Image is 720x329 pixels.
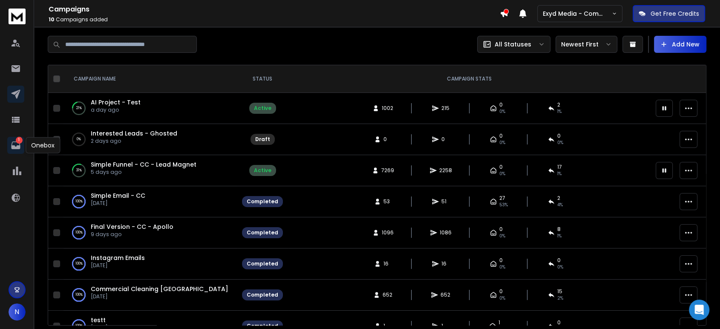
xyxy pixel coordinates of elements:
button: Newest First [556,36,617,53]
p: [DATE] [91,200,145,207]
span: 17 [557,164,562,170]
p: [DATE] [91,262,145,269]
span: 215 [441,105,450,112]
h1: Campaigns [49,4,500,14]
div: Onebox [26,137,60,153]
span: 0 [557,319,561,326]
td: 21%AI Project - Testa day ago [63,93,237,124]
a: Simple Funnel - CC - Lead Magnet [91,160,196,169]
span: 0% [557,139,563,146]
span: 0 [499,288,503,295]
p: 21 % [76,104,82,113]
a: Instagram Emails [91,254,145,262]
div: Completed [247,229,278,236]
p: Get Free Credits [651,9,699,18]
div: Active [254,105,271,112]
p: 2 days ago [91,138,177,144]
span: 27 [499,195,505,202]
span: 0 [499,226,503,233]
span: 2 [557,101,560,108]
span: 16 [383,260,392,267]
a: AI Project - Test [91,98,141,107]
span: 1002 [382,105,393,112]
span: 0% [499,233,505,240]
p: Exyd Media - Commercial Cleaning [543,9,612,18]
span: 2258 [439,167,452,174]
span: 2 % [557,295,563,302]
th: STATUS [237,65,288,93]
p: All Statuses [495,40,531,49]
span: 0% [499,295,505,302]
span: 0 [383,136,392,143]
td: 100%Commercial Cleaning [GEOGRAPHIC_DATA][DATE] [63,280,237,311]
p: 100 % [75,291,83,299]
p: 9 days ago [91,231,173,238]
span: 0 [499,164,503,170]
span: 0 [499,101,503,108]
a: Commercial Cleaning [GEOGRAPHIC_DATA] [91,285,228,293]
p: 100 % [75,197,83,206]
span: 1 % [557,108,562,115]
td: 0%Interested Leads - Ghosted2 days ago [63,124,237,155]
p: [DATE] [91,293,228,300]
td: 100%Instagram Emails[DATE] [63,248,237,280]
p: 100 % [75,260,83,268]
p: 0 % [77,135,81,144]
span: 1 % [557,170,562,177]
div: Draft [255,136,270,143]
span: 0 [557,133,561,139]
span: 53 % [499,202,508,208]
span: 1086 [440,229,452,236]
span: 0 [499,133,503,139]
td: 100%Final Version - CC - Apollo9 days ago [63,217,237,248]
p: 5 days ago [91,169,196,176]
span: 0 [441,136,450,143]
span: 0% [499,108,505,115]
span: 652 [441,291,450,298]
p: Campaigns added [49,16,500,23]
span: 0 [557,257,561,264]
p: 1 [16,137,23,144]
div: Open Intercom Messenger [689,300,709,320]
span: 4 % [557,202,563,208]
a: Final Version - CC - Apollo [91,222,173,231]
div: Active [254,167,271,174]
img: logo [9,9,26,24]
th: CAMPAIGN NAME [63,65,237,93]
a: testt [91,316,106,324]
span: 0 % [557,264,563,271]
span: 652 [383,291,392,298]
a: Interested Leads - Ghosted [91,129,177,138]
span: 0% [499,170,505,177]
button: N [9,303,26,320]
span: 51 [441,198,450,205]
span: 1 % [557,233,562,240]
span: 15 [557,288,562,295]
span: 10 [49,16,55,23]
span: 2 [557,195,560,202]
button: Get Free Credits [633,5,705,22]
a: Simple Email - CC [91,191,145,200]
th: CAMPAIGN STATS [288,65,651,93]
button: Add New [654,36,706,53]
span: 8 [557,226,561,233]
span: 7269 [381,167,394,174]
p: a day ago [91,107,141,113]
a: 1 [7,137,24,154]
span: 16 [441,260,450,267]
div: Completed [247,198,278,205]
span: 0% [499,139,505,146]
span: 0 [499,257,503,264]
td: 100%Simple Email - CC[DATE] [63,186,237,217]
span: 1096 [382,229,394,236]
span: 0% [499,264,505,271]
span: 1 [498,319,500,326]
